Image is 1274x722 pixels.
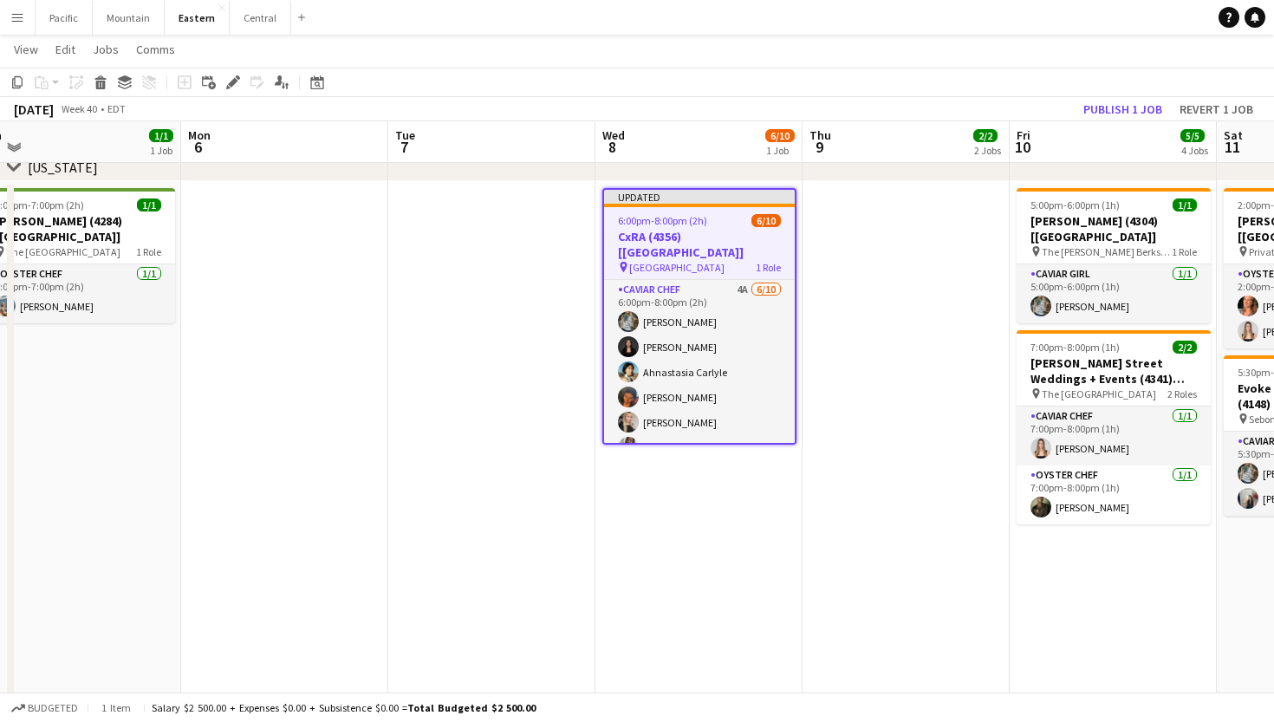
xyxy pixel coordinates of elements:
span: 1 Role [1172,245,1197,258]
span: Edit [55,42,75,57]
span: 1/1 [149,129,173,142]
div: Salary $2 500.00 + Expenses $0.00 + Subsistence $0.00 = [152,701,536,714]
span: 6 [185,137,211,157]
span: 6/10 [765,129,795,142]
button: Publish 1 job [1076,98,1169,120]
div: 1 Job [150,144,172,157]
span: 10 [1014,137,1030,157]
div: EDT [107,102,126,115]
span: 2/2 [1173,341,1197,354]
span: [GEOGRAPHIC_DATA] [629,261,725,274]
button: Eastern [165,1,230,35]
span: Comms [136,42,175,57]
app-job-card: 7:00pm-8:00pm (1h)2/2[PERSON_NAME] Street Weddings + Events (4341) [[GEOGRAPHIC_DATA]] The [GEOGR... [1017,330,1211,524]
span: Thu [809,127,831,143]
span: Jobs [93,42,119,57]
span: The [PERSON_NAME] Berkshires (Lenox, [GEOGRAPHIC_DATA]) [1042,245,1172,258]
div: 1 Job [766,144,794,157]
span: View [14,42,38,57]
div: 4 Jobs [1181,144,1208,157]
span: 1 Role [756,261,781,274]
a: View [7,38,45,61]
span: The [GEOGRAPHIC_DATA] [6,245,120,258]
span: 9 [807,137,831,157]
h3: [PERSON_NAME] Street Weddings + Events (4341) [[GEOGRAPHIC_DATA]] [1017,355,1211,387]
span: 1 Role [136,245,161,258]
div: [US_STATE] [28,159,98,176]
span: Tue [395,127,415,143]
span: 7 [393,137,415,157]
button: Central [230,1,291,35]
app-job-card: Updated6:00pm-8:00pm (2h)6/10CxRA (4356) [[GEOGRAPHIC_DATA]] [GEOGRAPHIC_DATA]1 RoleCaviar Chef4A... [602,188,796,445]
a: Comms [129,38,182,61]
span: Week 40 [57,102,101,115]
span: 1 item [95,701,137,714]
span: 5/5 [1180,129,1205,142]
span: Budgeted [28,702,78,714]
span: 1/1 [137,198,161,211]
a: Edit [49,38,82,61]
h3: [PERSON_NAME] (4304) [[GEOGRAPHIC_DATA]] [1017,213,1211,244]
span: The [GEOGRAPHIC_DATA] [1042,387,1156,400]
span: Sat [1224,127,1243,143]
span: 1/1 [1173,198,1197,211]
button: Mountain [93,1,165,35]
a: Jobs [86,38,126,61]
span: 8 [600,137,625,157]
app-job-card: 5:00pm-6:00pm (1h)1/1[PERSON_NAME] (4304) [[GEOGRAPHIC_DATA]] The [PERSON_NAME] Berkshires (Lenox... [1017,188,1211,323]
span: Total Budgeted $2 500.00 [407,701,536,714]
button: Budgeted [9,699,81,718]
app-card-role: Caviar Chef1/17:00pm-8:00pm (1h)[PERSON_NAME] [1017,407,1211,465]
span: Fri [1017,127,1030,143]
span: 7:00pm-8:00pm (1h) [1030,341,1120,354]
span: 11 [1221,137,1243,157]
button: Pacific [36,1,93,35]
span: Mon [188,127,211,143]
app-card-role: Caviar Girl1/15:00pm-6:00pm (1h)[PERSON_NAME] [1017,264,1211,323]
h3: CxRA (4356) [[GEOGRAPHIC_DATA]] [604,229,795,260]
span: 5:00pm-6:00pm (1h) [1030,198,1120,211]
span: 6:00pm-8:00pm (2h) [618,214,707,227]
button: Revert 1 job [1173,98,1260,120]
app-card-role: Caviar Chef4A6/106:00pm-8:00pm (2h)[PERSON_NAME][PERSON_NAME]Ahnastasia Carlyle[PERSON_NAME][PERS... [604,280,795,565]
span: 2/2 [973,129,998,142]
span: 6/10 [751,214,781,227]
div: 2 Jobs [974,144,1001,157]
span: Wed [602,127,625,143]
div: [DATE] [14,101,54,118]
app-card-role: Oyster Chef1/17:00pm-8:00pm (1h)[PERSON_NAME] [1017,465,1211,524]
div: Updated [604,190,795,204]
span: 2 Roles [1167,387,1197,400]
